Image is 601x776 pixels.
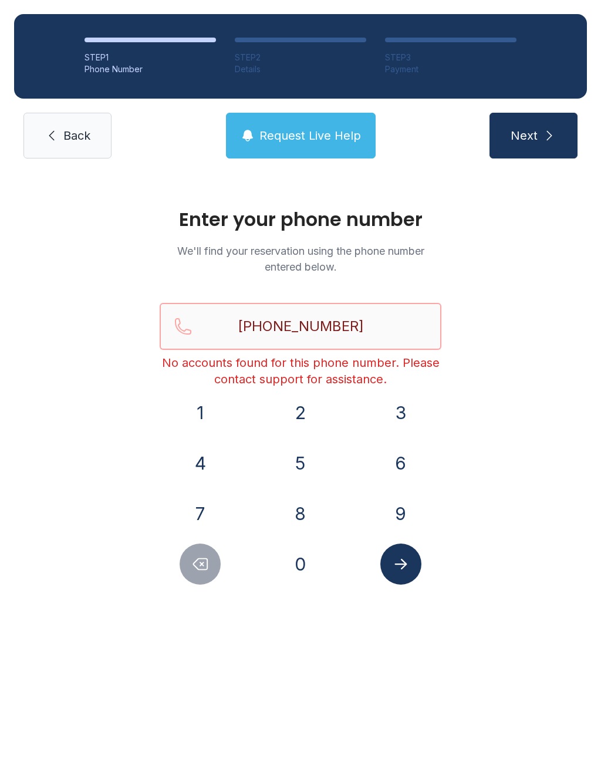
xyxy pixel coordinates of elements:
[385,52,516,63] div: STEP 3
[160,210,441,229] h1: Enter your phone number
[180,544,221,585] button: Delete number
[380,443,421,484] button: 6
[180,392,221,433] button: 1
[280,544,321,585] button: 0
[280,392,321,433] button: 2
[160,303,441,350] input: Reservation phone number
[385,63,516,75] div: Payment
[180,493,221,534] button: 7
[380,392,421,433] button: 3
[160,243,441,275] p: We'll find your reservation using the phone number entered below.
[259,127,361,144] span: Request Live Help
[380,544,421,585] button: Submit lookup form
[63,127,90,144] span: Back
[180,443,221,484] button: 4
[85,52,216,63] div: STEP 1
[380,493,421,534] button: 9
[280,443,321,484] button: 5
[511,127,538,144] span: Next
[235,52,366,63] div: STEP 2
[280,493,321,534] button: 8
[235,63,366,75] div: Details
[85,63,216,75] div: Phone Number
[160,355,441,387] div: No accounts found for this phone number. Please contact support for assistance.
